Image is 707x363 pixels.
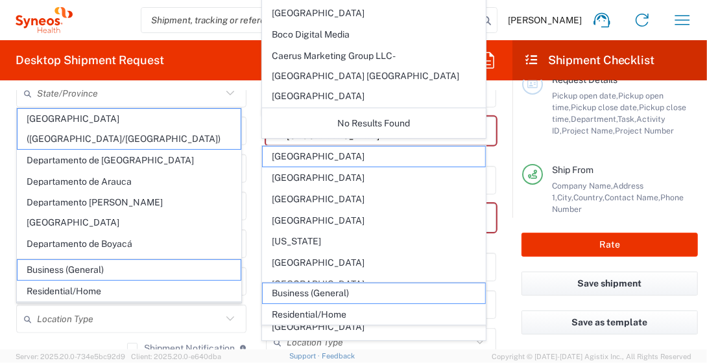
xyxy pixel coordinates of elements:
span: [GEOGRAPHIC_DATA] [263,274,486,294]
span: Company Name, [552,181,613,191]
span: [US_STATE] [263,231,486,252]
a: Feedback [322,352,355,360]
span: [GEOGRAPHIC_DATA] ([GEOGRAPHIC_DATA]/[GEOGRAPHIC_DATA]) [18,109,241,149]
h2: Shipment Checklist [524,53,655,68]
button: Rate [521,233,698,257]
h2: Desktop Shipment Request [16,53,164,68]
input: Shipment, tracking or reference number [141,8,477,32]
span: Copyright © [DATE]-[DATE] Agistix Inc., All Rights Reserved [492,351,691,362]
span: Departamento [PERSON_NAME][GEOGRAPHIC_DATA] [18,193,241,233]
span: Country, [573,193,605,202]
span: Residential/Home [18,281,241,301]
span: Departamento de Arauca [18,172,241,192]
span: [PERSON_NAME] [508,14,582,26]
span: Departamento de [GEOGRAPHIC_DATA] [18,150,241,170]
span: Business (General) [263,283,486,303]
span: Business (General) [18,260,241,280]
span: [GEOGRAPHIC_DATA] [263,317,486,337]
span: [GEOGRAPHIC_DATA] [263,338,486,358]
button: Save shipment [521,272,698,296]
span: [GEOGRAPHIC_DATA] [263,168,486,188]
span: Client: 2025.20.0-e640dba [131,353,221,360]
span: Residential/Home [263,305,486,325]
span: [GEOGRAPHIC_DATA] [263,189,486,209]
span: Pickup open date, [552,91,618,100]
button: Save as template [521,310,698,334]
span: [GEOGRAPHIC_DATA] [263,211,486,231]
a: Support [289,352,322,360]
span: Task, [617,114,636,124]
span: City, [557,193,573,202]
span: Departamento de Boyacá [18,234,241,254]
span: Project Number [615,126,674,135]
span: Departamento de Caldas [18,255,241,275]
span: [GEOGRAPHIC_DATA] [263,146,486,167]
span: Caerus Marketing Group LLC-[GEOGRAPHIC_DATA] [GEOGRAPHIC_DATA] [GEOGRAPHIC_DATA] [263,46,486,106]
label: Shipment Notification [127,343,235,353]
span: [GEOGRAPHIC_DATA] [263,253,486,273]
span: Department, [571,114,617,124]
span: Project Name, [562,126,615,135]
span: Server: 2025.20.0-734e5bc92d9 [16,353,125,360]
div: No Results Found [262,108,486,138]
span: Pickup close date, [571,102,639,112]
span: Contact Name, [605,193,660,202]
span: Ship From [552,165,593,175]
